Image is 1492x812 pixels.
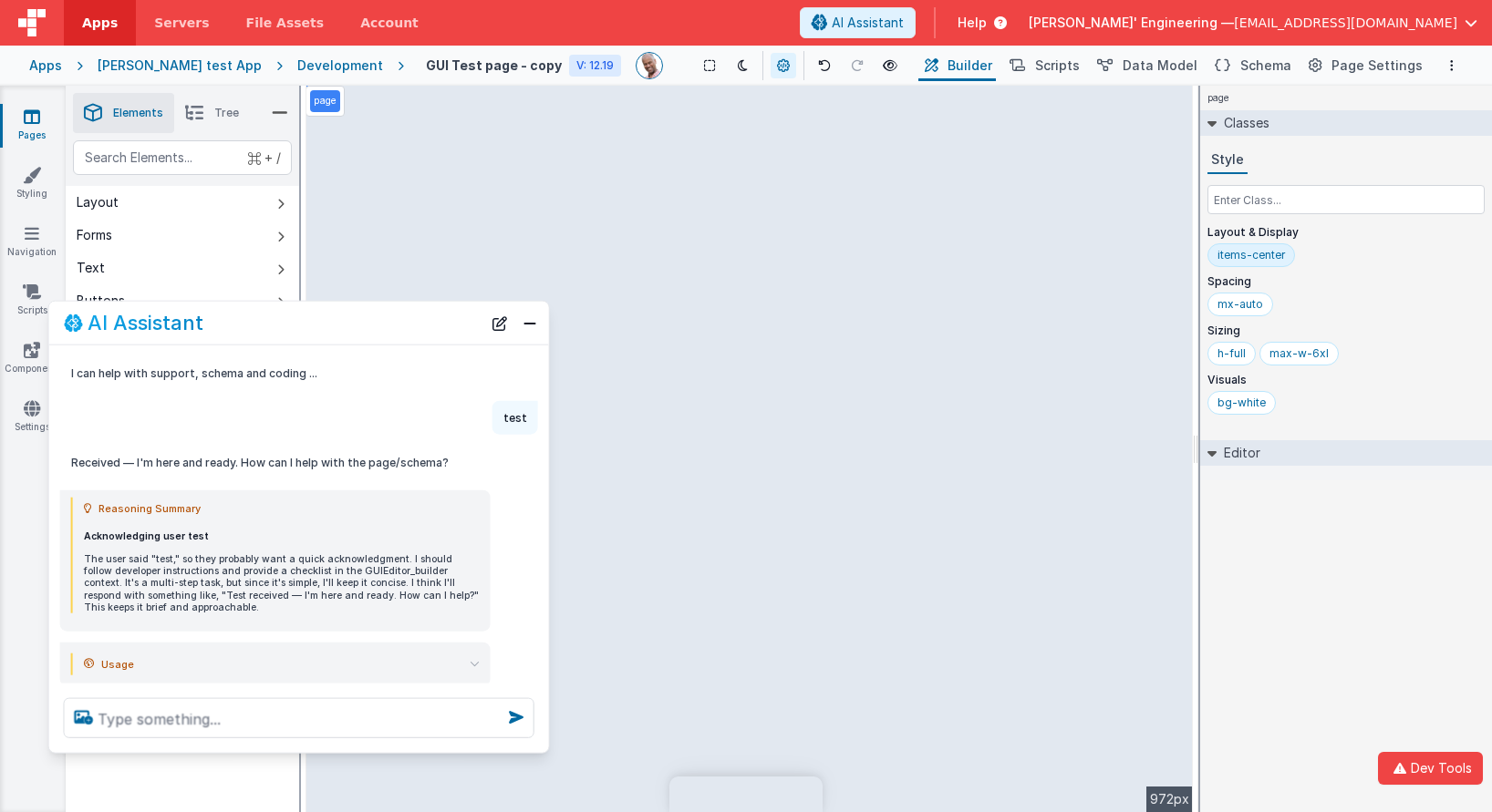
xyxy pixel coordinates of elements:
[306,86,1193,812] div: -->
[98,498,201,519] span: Reasoning Summary
[1441,55,1463,77] button: Options
[314,94,337,108] p: page
[82,14,118,32] span: Apps
[800,7,916,38] button: AI Assistant
[487,310,513,335] button: New Chat
[1146,786,1193,812] div: 972px
[113,106,163,120] span: Elements
[297,57,383,75] div: Development
[66,284,299,317] button: Buttons
[214,106,239,120] span: Tree
[1207,324,1485,338] p: Sizing
[1234,14,1457,32] span: [EMAIL_ADDRESS][DOMAIN_NAME]
[1207,185,1485,214] input: Enter Class...
[66,219,299,252] button: Forms
[832,14,904,32] span: AI Assistant
[1029,14,1234,32] span: [PERSON_NAME]' Engineering —
[84,553,480,613] p: The user said "test," so they probably want a quick acknowledgment. I should follow developer ins...
[1207,225,1485,240] p: Layout & Display
[73,140,292,175] input: Search Elements...
[77,193,119,211] div: Layout
[77,292,125,310] div: Buttons
[66,186,299,219] button: Layout
[1200,86,1237,110] h4: page
[958,14,987,32] span: Help
[503,408,527,427] p: test
[918,50,996,81] button: Builder
[1331,57,1423,75] span: Page Settings
[1207,373,1485,387] p: Visuals
[1091,50,1201,81] button: Data Model
[84,530,209,542] strong: Acknowledging user test
[101,653,134,674] span: Usage
[1035,57,1080,75] span: Scripts
[948,57,992,75] span: Builder
[1003,50,1083,81] button: Scripts
[29,57,62,75] div: Apps
[426,58,562,72] h4: GUI Test page - copy
[1029,14,1477,32] button: [PERSON_NAME]' Engineering — [EMAIL_ADDRESS][DOMAIN_NAME]
[77,226,112,244] div: Forms
[248,140,281,175] span: + /
[1217,396,1266,410] div: bg-white
[1302,50,1426,81] button: Page Settings
[1217,346,1246,361] div: h-full
[98,57,262,75] div: [PERSON_NAME] test App
[1269,346,1329,361] div: max-w-6xl
[1240,57,1291,75] span: Schema
[1207,274,1485,289] p: Spacing
[569,55,621,77] div: V: 12.19
[1217,440,1260,466] h2: Editor
[71,364,480,383] p: I can help with support, schema and coding ...
[71,453,480,472] p: Received — I'm here and ready. How can I help with the page/schema?
[1217,297,1263,312] div: mx-auto
[84,653,480,674] summary: Usage
[246,14,325,32] span: File Assets
[518,310,542,335] button: Close
[1217,248,1285,262] div: items-center
[1217,110,1269,136] h2: Classes
[66,252,299,284] button: Text
[637,53,662,78] img: 11ac31fe5dc3d0eff3fbbbf7b26fa6e1
[1123,57,1197,75] span: Data Model
[1208,50,1295,81] button: Schema
[88,312,203,334] h2: AI Assistant
[1378,752,1483,785] button: Dev Tools
[154,14,209,32] span: Servers
[1207,147,1248,174] button: Style
[77,259,105,277] div: Text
